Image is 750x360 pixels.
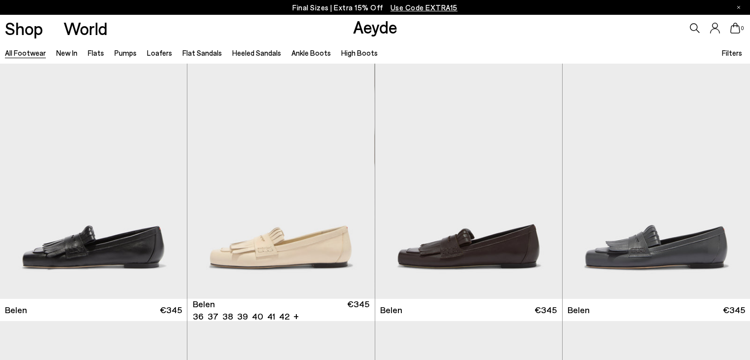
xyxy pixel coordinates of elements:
a: 6 / 6 1 / 6 2 / 6 3 / 6 4 / 6 5 / 6 6 / 6 1 / 6 Next slide Previous slide [187,64,374,299]
span: Belen [568,304,590,316]
li: 36 [193,310,204,323]
a: Belen 36 37 38 39 40 41 42 + €345 [187,299,374,321]
img: Belen Tassel Loafers [563,64,750,299]
img: Belen Tassel Loafers [375,64,562,299]
ul: variant [193,310,286,323]
a: Pumps [114,48,137,57]
li: 41 [267,310,275,323]
span: Navigate to /collections/ss25-final-sizes [391,3,458,12]
li: 37 [208,310,218,323]
span: €345 [535,304,557,316]
a: 0 [730,23,740,34]
li: 38 [222,310,233,323]
a: High Boots [341,48,378,57]
span: Belen [5,304,27,316]
a: Loafers [147,48,172,57]
a: World [64,20,107,37]
a: Heeled Sandals [232,48,281,57]
div: 2 / 6 [374,64,561,299]
span: Belen [380,304,402,316]
a: New In [56,48,77,57]
li: 40 [252,310,263,323]
span: 0 [740,26,745,31]
a: Flats [88,48,104,57]
span: €345 [160,304,182,316]
a: Ankle Boots [291,48,331,57]
a: Belen €345 [563,299,750,321]
div: 1 / 6 [187,64,374,299]
span: Belen [193,298,215,310]
span: Filters [722,48,742,57]
span: €345 [723,304,745,316]
a: Shop [5,20,43,37]
span: €345 [347,298,369,323]
img: Belen Tassel Loafers [374,64,561,299]
a: Aeyde [353,16,397,37]
li: 42 [279,310,289,323]
li: 39 [237,310,248,323]
a: Flat Sandals [182,48,222,57]
p: Final Sizes | Extra 15% Off [292,1,458,14]
li: + [293,309,299,323]
a: Belen €345 [375,299,562,321]
a: All Footwear [5,48,46,57]
img: Belen Tassel Loafers [187,64,374,299]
